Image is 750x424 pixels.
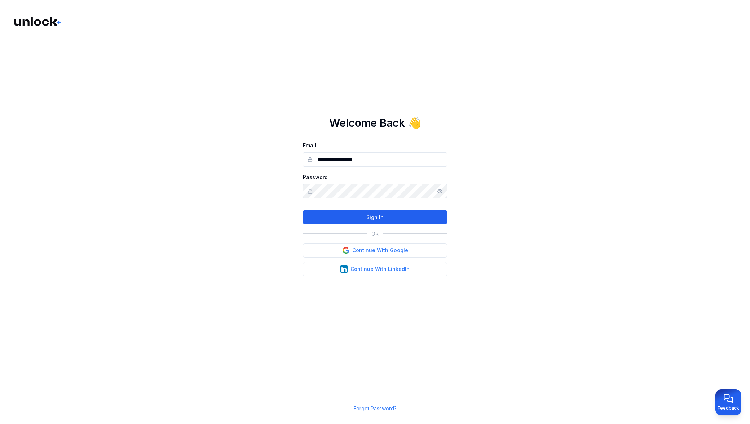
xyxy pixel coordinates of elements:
button: Provide feedback [715,389,741,415]
label: Email [303,142,316,148]
h1: Welcome Back 👋 [329,116,421,129]
a: Forgot Password? [354,405,397,411]
label: Password [303,174,328,180]
img: Logo [14,17,62,26]
p: OR [371,230,379,237]
button: Show/hide password [437,188,443,194]
button: Sign In [303,210,447,224]
button: Continue With LinkedIn [303,262,447,276]
button: Continue With Google [303,243,447,258]
span: Feedback [718,405,739,411]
